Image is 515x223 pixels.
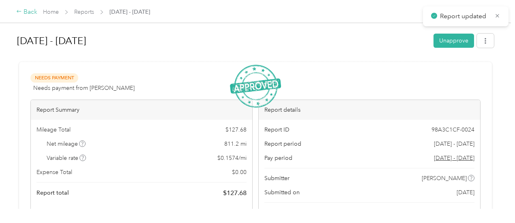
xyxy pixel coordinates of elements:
img: ApprovedStamp [230,65,281,108]
span: Submitter [264,174,290,183]
a: Reports [74,8,94,15]
span: [DATE] - [DATE] [109,8,150,16]
p: Report updated [440,11,489,21]
div: Report Summary [31,100,252,120]
span: Report total [36,189,69,197]
h1: Aug 1 - 31, 2025 [17,31,428,51]
button: Unapprove [433,34,474,48]
span: Needs payment from [PERSON_NAME] [33,84,135,92]
span: You [463,208,473,217]
span: $ 0.00 [232,168,247,176]
a: Home [43,8,59,15]
span: $ 0.1574 / mi [217,154,247,162]
div: Report details [259,100,480,120]
span: Submitted on [264,188,300,197]
span: [PERSON_NAME] [422,174,467,183]
div: Back [16,7,37,17]
iframe: Everlance-gr Chat Button Frame [470,178,515,223]
span: Approvers [264,208,292,217]
span: Net mileage [47,140,86,148]
span: [DATE] - [DATE] [434,140,474,148]
span: 811.2 mi [224,140,247,148]
span: $ 127.68 [225,125,247,134]
span: Variable rate [47,154,86,162]
span: Pay period [264,154,292,162]
span: Mileage Total [36,125,71,134]
span: 98A3C1CF-0024 [431,125,474,134]
span: Report ID [264,125,290,134]
span: Expense Total [36,168,72,176]
span: Report period [264,140,301,148]
span: Go to pay period [434,154,474,162]
span: $ 127.68 [223,188,247,198]
span: [DATE] [457,188,474,197]
span: Needs Payment [30,73,78,83]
